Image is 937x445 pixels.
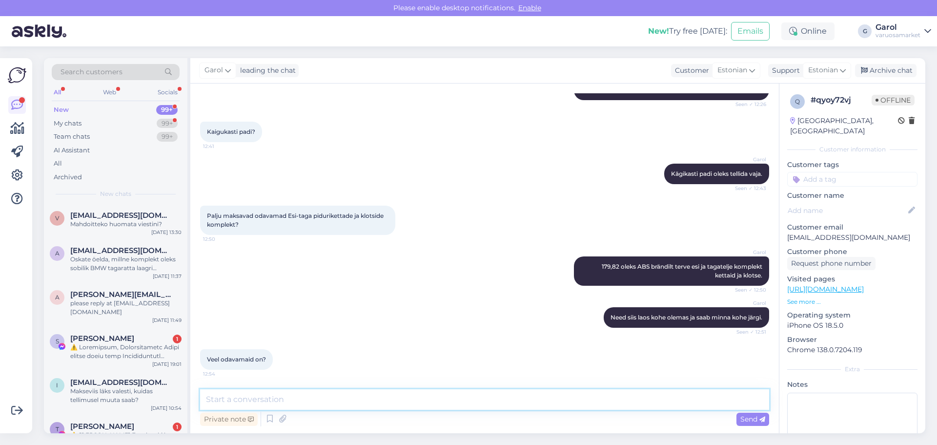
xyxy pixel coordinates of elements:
span: 12:50 [203,235,240,243]
span: Need siis laos kohe olemas ja saab minna kohe järgi. [611,314,762,321]
div: Socials [156,86,180,99]
div: Oskate öelda, millne komplekt oleks sobilik BMW tagaratta laagri vahetuseks? Laagri siseläbimõõt ... [70,255,182,273]
div: # qyoy72vj [811,94,872,106]
div: Team chats [54,132,90,142]
p: Customer phone [787,247,917,257]
span: Garol [730,249,766,256]
div: [DATE] 11:49 [152,317,182,324]
div: AI Assistant [54,146,90,155]
div: Customer information [787,145,917,154]
span: Garol [204,65,223,76]
span: info.stuudioauto@gmail.com [70,378,172,387]
div: Mahdoitteko huomata viestini? [70,220,182,229]
span: Kaigukasti padi? [207,128,255,135]
p: iPhone OS 18.5.0 [787,320,917,331]
span: arriba2103@gmail.com [70,246,172,255]
span: v [55,214,59,222]
span: 12:54 [203,370,240,378]
div: Request phone number [787,257,876,270]
span: ayuzefovsky@yahoo.com [70,290,172,299]
span: Seen ✓ 12:51 [730,328,766,336]
span: Search customers [61,67,122,77]
span: Seen ✓ 12:43 [730,185,766,192]
span: Send [740,415,765,424]
div: Makseviis läks valesti, kuidas tellimusel muuta saab? [70,387,182,404]
p: Visited pages [787,274,917,284]
span: q [795,98,800,105]
div: leading the chat [236,65,296,76]
span: T [56,425,59,433]
div: [GEOGRAPHIC_DATA], [GEOGRAPHIC_DATA] [790,116,898,136]
button: Emails [731,22,770,41]
p: [EMAIL_ADDRESS][DOMAIN_NAME] [787,233,917,243]
b: New! [648,26,669,36]
div: Web [101,86,118,99]
span: Palju maksavad odavamad Esi-taga pidurikettade ja klotside komplekt? [207,212,385,228]
span: Offline [872,95,915,106]
span: Estonian [717,65,747,76]
div: [DATE] 19:01 [152,360,182,368]
span: S [56,338,59,345]
div: Garol [876,23,920,31]
span: New chats [100,190,131,198]
input: Add name [788,205,906,216]
div: please reply at [EMAIL_ADDRESS][DOMAIN_NAME] [70,299,182,317]
div: 99+ [156,105,178,115]
p: Chrome 138.0.7204.119 [787,345,917,355]
span: Veel odavamaid on? [207,356,266,363]
img: Askly Logo [8,66,26,85]
div: Online [781,22,835,40]
span: a [55,250,60,257]
div: 1 [173,423,182,431]
div: [DATE] 13:30 [151,229,182,236]
span: Kägikasti padi oleks tellida vaja. [671,170,762,177]
span: Garol [730,299,766,307]
p: Operating system [787,310,917,320]
div: 99+ [157,119,178,128]
span: Thabiso Tsubele [70,422,134,431]
span: Garol [730,156,766,163]
p: Browser [787,335,917,345]
span: 179,82 oleks ABS brändilt terve esi ja tagatelje komplekt kettaid ja klotse. [602,263,764,279]
input: Add a tag [787,172,917,187]
div: Extra [787,365,917,374]
div: All [54,159,62,169]
div: New [54,105,69,115]
p: See more ... [787,297,917,306]
div: My chats [54,119,81,128]
p: Notes [787,380,917,390]
span: Seen ✓ 12:26 [730,101,766,108]
div: [DATE] 10:54 [151,404,182,412]
a: Garolvaruosamarket [876,23,931,39]
span: a [55,294,60,301]
span: Sheila Perez [70,334,134,343]
div: G [858,24,872,38]
p: Customer name [787,191,917,201]
a: [URL][DOMAIN_NAME] [787,285,864,294]
div: Archived [54,172,82,182]
span: Estonian [808,65,838,76]
div: varuosamarket [876,31,920,39]
p: Customer email [787,222,917,233]
div: 1 [173,335,182,343]
span: Enable [515,3,544,12]
span: vjalkanen@gmail.com [70,211,172,220]
span: 12:41 [203,143,240,150]
p: Customer tags [787,160,917,170]
div: 99+ [157,132,178,142]
div: [DATE] 11:37 [153,273,182,280]
div: Try free [DATE]: [648,25,727,37]
div: Private note [200,413,258,426]
span: Seen ✓ 12:50 [730,286,766,294]
div: Archive chat [855,64,917,77]
div: ⚠️ Loremipsum, Dolorsitametc Adipi elitse doeiu temp Incididuntutl etdoloremagn aliqu en admin ve... [70,343,182,360]
div: All [52,86,63,99]
span: i [56,381,58,389]
div: Customer [671,65,709,76]
div: Support [768,65,800,76]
